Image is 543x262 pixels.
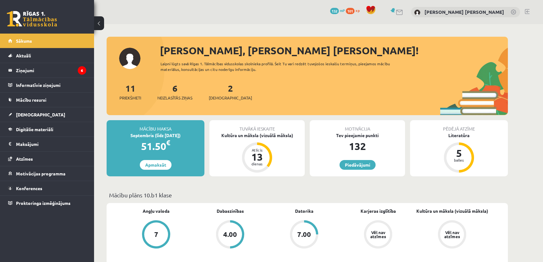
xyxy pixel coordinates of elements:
div: 132 [310,139,405,154]
div: Laipni lūgts savā Rīgas 1. Tālmācības vidusskolas skolnieka profilā. Šeit Tu vari redzēt tuvojošo... [161,61,401,72]
span: Priekšmeti [119,95,141,101]
a: 2[DEMOGRAPHIC_DATA] [209,83,252,101]
a: Motivācijas programma [8,166,86,181]
span: Sākums [16,38,32,44]
span: Proktoringa izmēģinājums [16,200,71,206]
a: Rīgas 1. Tālmācības vidusskola [7,11,57,27]
a: [DEMOGRAPHIC_DATA] [8,107,86,122]
div: 7.00 [297,231,311,238]
a: Datorika [295,208,314,214]
div: Literatūra [410,132,508,139]
p: Mācību plāns 10.b1 klase [109,191,505,199]
a: 4.00 [193,220,267,250]
legend: Informatīvie ziņojumi [16,78,86,92]
span: Aktuāli [16,53,31,58]
span: xp [356,8,360,13]
a: Kultūra un māksla (vizuālā māksla) [416,208,488,214]
a: Konferences [8,181,86,195]
a: 7 [119,220,193,250]
div: Vēl nav atzīmes [369,230,387,238]
a: Proktoringa izmēģinājums [8,196,86,210]
div: Septembris (līdz [DATE]) [107,132,204,139]
div: [PERSON_NAME], [PERSON_NAME] [PERSON_NAME]! [160,43,508,58]
legend: Maksājumi [16,137,86,151]
img: Frančesko Pio Bevilakva [414,9,420,16]
div: Kultūra un māksla (vizuālā māksla) [209,132,305,139]
div: 51.50 [107,139,204,154]
span: Digitālie materiāli [16,126,53,132]
div: 5 [450,148,468,158]
a: Atzīmes [8,152,86,166]
div: balles [450,158,468,162]
div: dienas [248,162,266,166]
div: Atlicis [248,148,266,152]
span: Neizlasītās ziņas [157,95,192,101]
div: Mācību maksa [107,120,204,132]
div: 13 [248,152,266,162]
a: 11Priekšmeti [119,83,141,101]
a: 101 xp [346,8,363,13]
a: [PERSON_NAME] [PERSON_NAME] [424,9,504,15]
a: 7.00 [267,220,341,250]
span: mP [340,8,345,13]
a: Vēl nav atzīmes [415,220,489,250]
div: Pēdējā atzīme [410,120,508,132]
a: Literatūra 5 balles [410,132,508,174]
a: Piedāvājumi [340,160,376,170]
div: Tev pieejamie punkti [310,132,405,139]
i: 6 [78,66,86,75]
div: Vēl nav atzīmes [443,230,461,238]
span: 101 [346,8,355,14]
div: Motivācija [310,120,405,132]
div: 7 [154,231,158,238]
span: Konferences [16,185,42,191]
a: Mācību resursi [8,93,86,107]
a: 132 mP [330,8,345,13]
span: 132 [330,8,339,14]
a: Kultūra un māksla (vizuālā māksla) Atlicis 13 dienas [209,132,305,174]
a: Informatīvie ziņojumi [8,78,86,92]
div: Tuvākā ieskaite [209,120,305,132]
div: 4.00 [223,231,237,238]
span: Motivācijas programma [16,171,66,176]
a: Ziņojumi6 [8,63,86,78]
a: Vēl nav atzīmes [341,220,415,250]
a: Digitālie materiāli [8,122,86,136]
span: Atzīmes [16,156,33,162]
a: Karjeras izglītība [361,208,396,214]
span: [DEMOGRAPHIC_DATA] [209,95,252,101]
a: Maksājumi [8,137,86,151]
a: Angļu valoda [143,208,170,214]
span: [DEMOGRAPHIC_DATA] [16,112,65,117]
a: Aktuāli [8,48,86,63]
a: 6Neizlasītās ziņas [157,83,192,101]
a: Dabaszinības [217,208,244,214]
span: € [166,138,170,147]
a: Sākums [8,34,86,48]
span: Mācību resursi [16,97,46,103]
legend: Ziņojumi [16,63,86,78]
a: Apmaksāt [140,160,171,170]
